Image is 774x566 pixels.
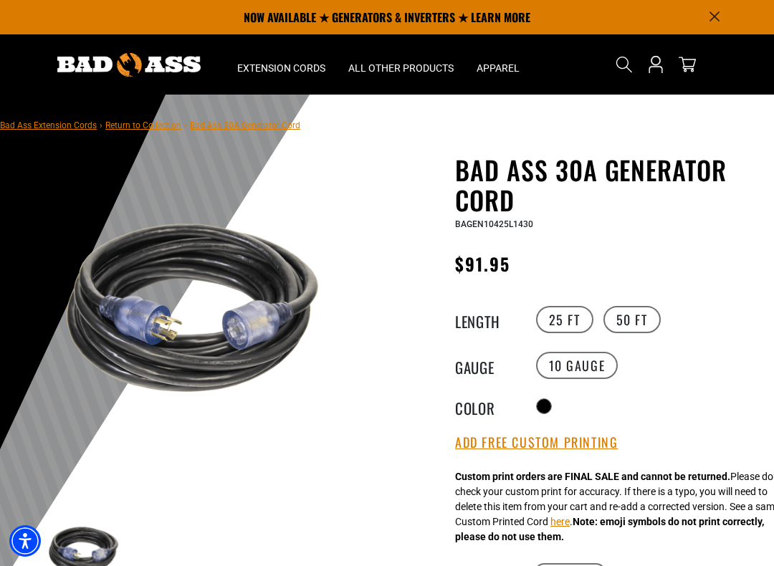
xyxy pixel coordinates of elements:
[477,62,520,75] span: Apparel
[57,53,201,77] img: Bad Ass Extension Cords
[337,34,465,95] summary: All Other Products
[550,514,570,529] button: here
[455,310,527,329] legend: Length
[348,62,454,75] span: All Other Products
[105,120,181,130] a: Return to Collection
[455,155,763,215] h1: Bad Ass 30A Generator Cord
[455,251,510,277] span: $91.95
[455,356,527,375] legend: Gauge
[42,158,345,460] img: black
[536,306,593,333] label: 25 FT
[455,219,533,229] span: BAGEN10425L1430
[455,435,618,451] button: Add Free Custom Printing
[100,120,102,130] span: ›
[536,352,618,379] label: 10 GAUGE
[613,53,636,76] summary: Search
[455,471,730,482] strong: Custom print orders are FINAL SALE and cannot be returned.
[455,516,764,542] strong: Note: emoji symbols do not print correctly, please do not use them.
[455,397,527,416] legend: Color
[465,34,531,95] summary: Apparel
[226,34,337,95] summary: Extension Cords
[9,525,41,557] div: Accessibility Menu
[603,306,661,333] label: 50 FT
[190,120,300,130] span: Bad Ass 30A Generator Cord
[237,62,325,75] span: Extension Cords
[184,120,187,130] span: ›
